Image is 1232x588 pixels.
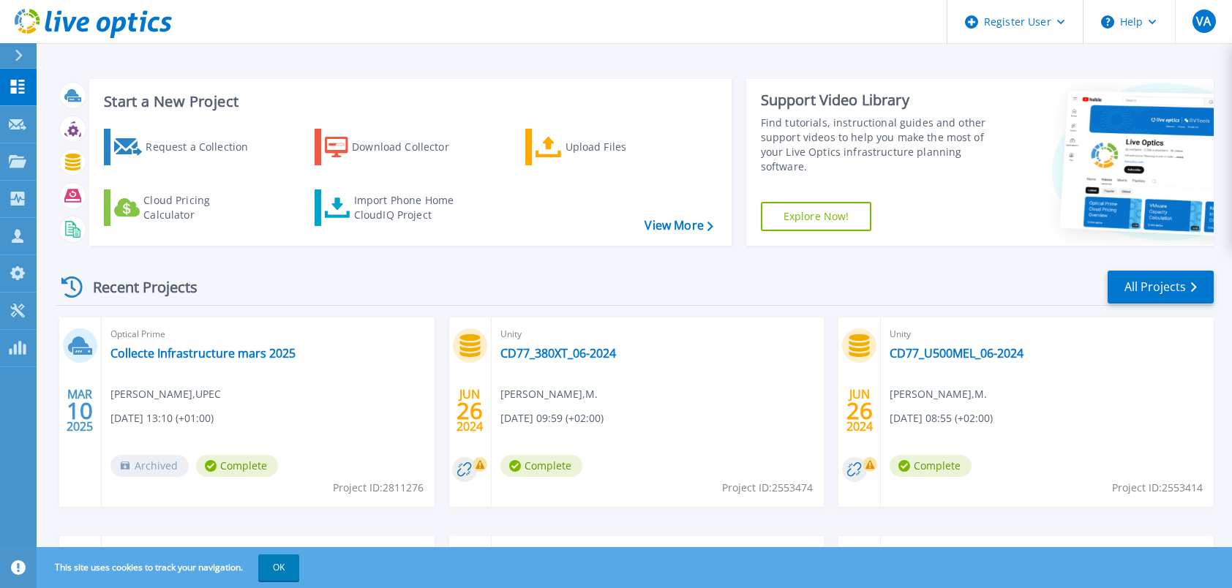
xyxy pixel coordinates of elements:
[333,480,424,496] span: Project ID: 2811276
[525,129,688,165] a: Upload Files
[110,545,426,561] span: Unity
[352,132,469,162] div: Download Collector
[566,132,683,162] div: Upload Files
[645,219,713,233] a: View More
[890,386,987,402] span: [PERSON_NAME] , M.
[40,554,299,581] span: This site uses cookies to track your navigation.
[354,193,468,222] div: Import Phone Home CloudIQ Project
[1112,480,1203,496] span: Project ID: 2553414
[500,326,816,342] span: Unity
[500,455,582,477] span: Complete
[761,91,997,110] div: Support Video Library
[66,384,94,437] div: MAR 2025
[143,193,260,222] div: Cloud Pricing Calculator
[456,384,484,437] div: JUN 2024
[110,410,214,426] span: [DATE] 13:10 (+01:00)
[110,386,221,402] span: [PERSON_NAME] , UPEC
[110,455,189,477] span: Archived
[500,545,816,561] span: Optical Prime
[104,94,713,110] h3: Start a New Project
[500,410,604,426] span: [DATE] 09:59 (+02:00)
[846,404,873,417] span: 26
[146,132,263,162] div: Request a Collection
[890,346,1023,361] a: CD77_U500MEL_06-2024
[110,346,296,361] a: Collecte Infrastructure mars 2025
[890,410,993,426] span: [DATE] 08:55 (+02:00)
[56,269,217,305] div: Recent Projects
[890,455,972,477] span: Complete
[196,455,278,477] span: Complete
[761,202,872,231] a: Explore Now!
[315,129,478,165] a: Download Collector
[104,129,267,165] a: Request a Collection
[500,346,616,361] a: CD77_380XT_06-2024
[761,116,997,174] div: Find tutorials, instructional guides and other support videos to help you make the most of your L...
[457,404,483,417] span: 26
[104,189,267,226] a: Cloud Pricing Calculator
[846,384,874,437] div: JUN 2024
[500,386,598,402] span: [PERSON_NAME] , M.
[890,545,1205,561] span: Optical Prime
[890,326,1205,342] span: Unity
[258,554,299,581] button: OK
[67,404,93,417] span: 10
[1108,271,1214,304] a: All Projects
[110,326,426,342] span: Optical Prime
[1196,15,1211,27] span: VA
[722,480,813,496] span: Project ID: 2553474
